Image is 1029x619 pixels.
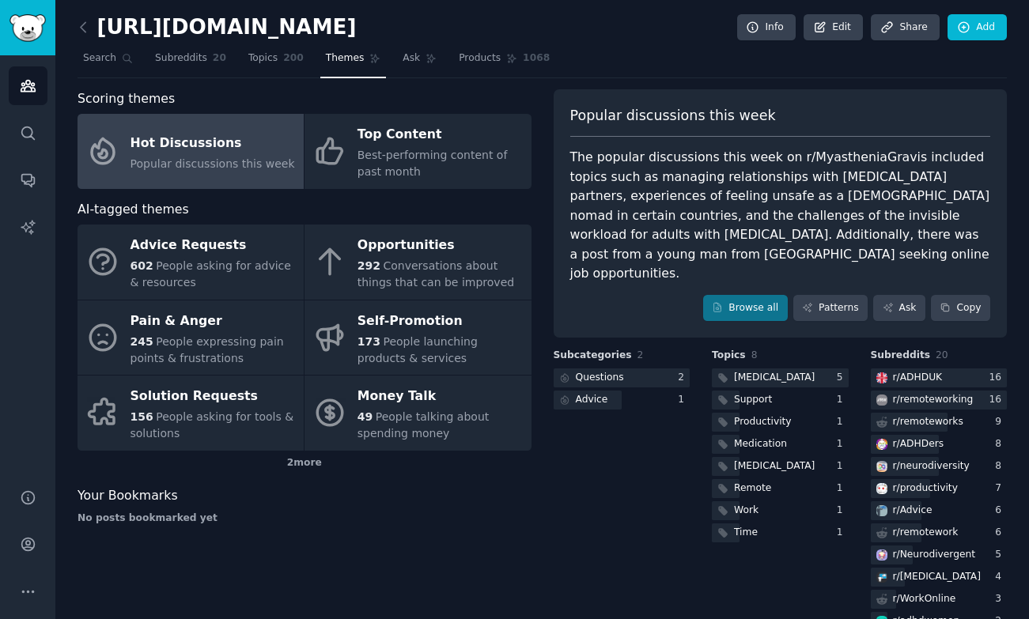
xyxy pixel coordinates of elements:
div: 1 [678,393,690,407]
a: Pain & Anger245People expressing pain points & frustrations [78,300,304,376]
div: Self-Promotion [358,308,523,334]
div: 2 more [78,451,532,476]
a: ADHDr/[MEDICAL_DATA]4 [871,568,1008,587]
a: productivityr/productivity7 [871,479,1008,499]
a: Hot DiscussionsPopular discussions this week [78,114,304,189]
div: r/ ADHDUK [893,371,943,385]
span: Scoring themes [78,89,175,109]
span: AI-tagged themes [78,200,189,220]
a: Patterns [793,295,868,322]
a: [MEDICAL_DATA]5 [712,368,849,388]
div: 1 [837,459,849,474]
span: Best-performing content of past month [358,149,508,178]
a: Ask [873,295,925,322]
img: remoteworking [876,394,887,406]
span: People asking for advice & resources [131,259,291,289]
button: Copy [931,295,990,322]
span: Conversations about things that can be improved [358,259,514,289]
h2: [URL][DOMAIN_NAME] [78,15,356,40]
a: Work1 [712,501,849,521]
a: Questions2 [554,368,690,388]
div: r/ WorkOnline [893,592,956,606]
span: Subreddits [871,349,931,363]
a: Time1 [712,523,849,543]
a: ADHDersr/ADHDers8 [871,435,1008,455]
span: Popular discussions this week [131,157,295,170]
div: 3 [995,592,1007,606]
a: neurodiversityr/neurodiversity8 [871,457,1008,477]
div: 5 [837,371,849,385]
span: 1068 [523,51,550,66]
div: 1 [837,504,849,518]
div: Support [734,393,772,407]
a: Advice Requests602People asking for advice & resources [78,225,304,300]
span: Themes [326,51,365,66]
span: 245 [131,335,153,348]
div: 8 [995,437,1007,451]
div: 1 [837,437,849,451]
span: 20 [936,349,948,360]
div: 1 [837,393,849,407]
div: 5 [995,548,1007,562]
img: neurodiversity [876,461,887,472]
div: 1 [837,526,849,540]
div: [MEDICAL_DATA] [734,371,815,385]
a: r/remotework6 [871,523,1008,543]
span: 156 [131,410,153,423]
span: Popular discussions this week [570,106,776,126]
div: Pain & Anger [131,308,296,334]
div: Advice Requests [131,233,296,259]
a: Advicer/Advice6 [871,501,1008,521]
a: [MEDICAL_DATA]1 [712,457,849,477]
div: r/ [MEDICAL_DATA] [893,570,982,584]
div: Money Talk [358,384,523,410]
div: Work [734,504,759,518]
a: ADHDUKr/ADHDUK16 [871,368,1008,388]
img: ADHDUK [876,372,887,383]
a: Browse all [703,295,788,322]
span: 49 [358,410,373,423]
a: Advice1 [554,391,690,410]
a: Themes [320,46,387,78]
span: 8 [751,349,758,360]
div: Advice [576,393,608,407]
a: Productivity1 [712,413,849,432]
a: Ask [397,46,442,78]
div: 4 [995,570,1007,584]
div: No posts bookmarked yet [78,511,532,526]
div: 1 [837,415,849,429]
a: Money Talk49People talking about spending money [305,376,531,451]
a: Search [78,46,138,78]
div: Solution Requests [131,384,296,410]
a: Edit [804,14,863,41]
span: 173 [358,335,380,348]
span: People expressing pain points & frustrations [131,335,284,364]
div: Questions [576,371,624,385]
span: Products [459,51,501,66]
a: Remote1 [712,479,849,499]
div: r/ remoteworks [893,415,963,429]
span: Ask [403,51,420,66]
span: 2 [637,349,644,360]
a: Subreddits20 [149,46,232,78]
a: Solution Requests156People asking for tools & solutions [78,376,304,451]
span: People launching products & services [358,335,478,364]
img: Neurodivergent [876,549,887,560]
span: 200 [283,51,304,66]
div: 6 [995,504,1007,518]
div: 2 [678,371,690,385]
div: r/ Advice [893,504,933,518]
div: 9 [995,415,1007,429]
div: r/ remotework [893,526,959,540]
div: 16 [989,393,1007,407]
a: Support1 [712,391,849,410]
span: 602 [131,259,153,272]
span: People asking for tools & solutions [131,410,294,440]
a: r/remoteworks9 [871,413,1008,432]
a: Self-Promotion173People launching products & services [305,300,531,376]
span: Your Bookmarks [78,486,178,506]
div: Productivity [734,415,792,429]
a: Info [737,14,796,41]
a: Opportunities292Conversations about things that can be improved [305,225,531,300]
div: Medication [734,437,787,451]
